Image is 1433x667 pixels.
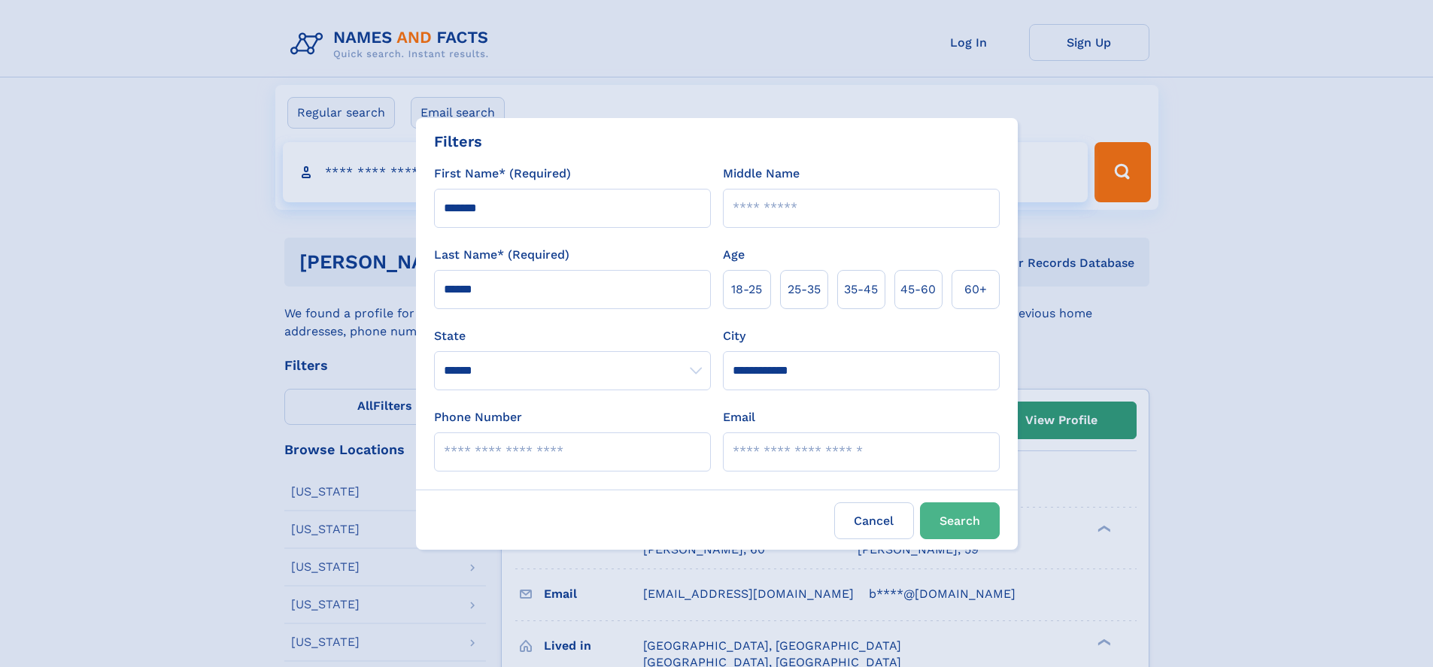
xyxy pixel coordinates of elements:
[788,280,821,299] span: 25‑35
[434,408,522,426] label: Phone Number
[434,246,569,264] label: Last Name* (Required)
[723,165,800,183] label: Middle Name
[731,280,762,299] span: 18‑25
[434,327,711,345] label: State
[434,165,571,183] label: First Name* (Required)
[920,502,1000,539] button: Search
[723,246,745,264] label: Age
[834,502,914,539] label: Cancel
[900,280,936,299] span: 45‑60
[434,130,482,153] div: Filters
[844,280,878,299] span: 35‑45
[964,280,987,299] span: 60+
[723,408,755,426] label: Email
[723,327,745,345] label: City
